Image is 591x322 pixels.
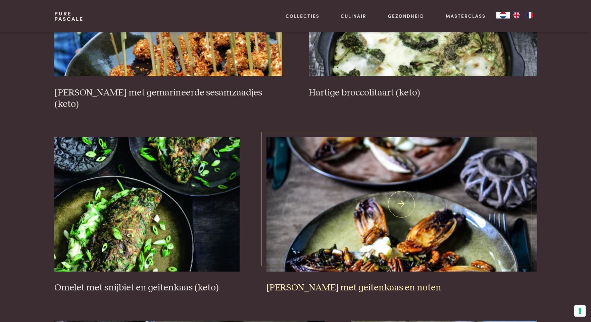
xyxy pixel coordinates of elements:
img: Roodlof met geitenkaas en noten [266,137,537,272]
a: Gezondheid [388,12,424,19]
aside: Language selected: Nederlands [496,12,537,18]
h3: [PERSON_NAME] met geitenkaas en noten [266,282,537,294]
a: Roodlof met geitenkaas en noten [PERSON_NAME] met geitenkaas en noten [266,137,537,294]
div: Language [496,12,510,18]
ul: Language list [510,12,537,18]
a: Omelet met snijbiet en geitenkaas (keto) Omelet met snijbiet en geitenkaas (keto) [54,137,240,294]
a: Collecties [286,12,319,19]
a: FR [523,12,537,18]
button: Uw voorkeuren voor toestemming voor trackingtechnologieën [574,305,586,317]
img: Omelet met snijbiet en geitenkaas (keto) [54,137,240,272]
a: PurePascale [54,11,84,22]
h3: Omelet met snijbiet en geitenkaas (keto) [54,282,240,294]
a: NL [496,12,510,18]
h3: [PERSON_NAME] met gemarineerde sesamzaadjes (keto) [54,87,282,110]
a: Masterclass [446,12,486,19]
h3: Hartige broccolitaart (keto) [309,87,536,99]
a: EN [510,12,523,18]
a: Culinair [341,12,366,19]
